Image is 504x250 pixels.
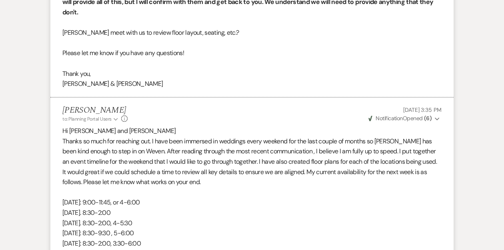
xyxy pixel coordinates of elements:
[62,105,128,115] h5: [PERSON_NAME]
[376,115,402,122] span: Notification
[62,126,442,136] p: Hi [PERSON_NAME] and [PERSON_NAME]
[62,116,112,122] span: to: Planning Portal Users
[403,106,442,113] span: [DATE] 3:35 PM
[62,79,442,89] p: [PERSON_NAME] & [PERSON_NAME]
[62,218,442,228] p: [DATE]. 8:30-2:00, 4-5:30
[62,28,442,38] p: [PERSON_NAME] meet with us to review floor layout, seating, etc.?
[62,69,442,79] p: Thank you,
[368,115,432,122] span: Opened
[62,208,442,218] p: [DATE]. 8:30-2:00
[62,228,442,238] p: [DATE]: 8:30-9:30 , 5-6:00
[62,238,442,249] p: [DATE]: 8:30-2:00, 3:30-6:00
[367,114,442,123] button: NotificationOpened (6)
[62,48,442,58] p: Please let me know if you have any questions!
[62,115,119,123] button: to: Planning Portal Users
[62,197,442,208] p: [DATE]: 9:00-11:45, or 4-6:00
[424,115,432,122] strong: ( 6 )
[62,136,442,187] p: Thanks so much for reaching out. I have been immersed in weddings every weekend for the last coup...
